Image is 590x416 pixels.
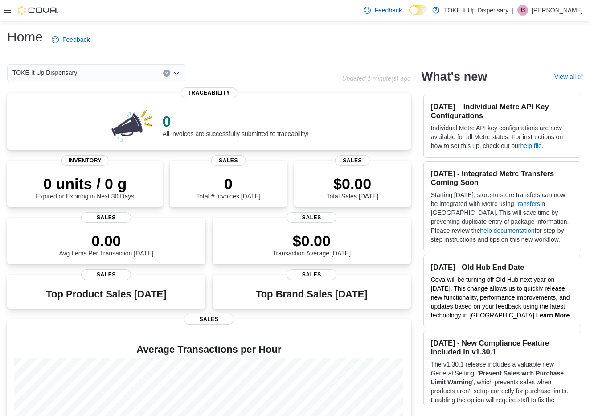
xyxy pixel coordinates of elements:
input: Dark Mode [409,5,428,15]
h1: Home [7,28,43,46]
a: Transfers [514,200,540,207]
a: Learn More [536,312,570,319]
p: 0 [196,175,260,193]
img: Cova [18,6,58,15]
p: TOKE It Up Dispensary [444,5,508,16]
span: Sales [184,314,234,325]
p: | [512,5,514,16]
div: Total Sales [DATE] [326,175,378,200]
button: Clear input [163,70,170,77]
div: Transaction Average [DATE] [272,232,351,257]
p: 0 [163,112,309,130]
button: Open list of options [173,70,180,77]
h3: [DATE] - Old Hub End Date [431,263,574,272]
span: JS [520,5,526,16]
p: 0.00 [59,232,153,250]
a: Feedback [360,1,405,19]
span: Inventory [61,155,109,166]
img: 0 [109,107,156,143]
p: $0.00 [326,175,378,193]
h3: [DATE] – Individual Metrc API Key Configurations [431,102,574,120]
h3: Top Brand Sales [DATE] [256,289,368,300]
a: View allExternal link [554,73,583,80]
span: Sales [287,269,336,280]
div: Jeremy Sawicki [517,5,528,16]
p: 0 units / 0 g [36,175,134,193]
span: Sales [81,212,131,223]
div: Total # Invoices [DATE] [196,175,260,200]
span: Sales [211,155,246,166]
strong: Prevent Sales with Purchase Limit Warning [431,370,564,386]
a: help documentation [480,227,534,234]
p: Updated 1 minute(s) ago [342,75,411,82]
h3: Top Product Sales [DATE] [46,289,166,300]
a: help file [520,142,542,149]
span: Cova will be turning off Old Hub next year on [DATE]. This change allows us to quickly release ne... [431,276,570,319]
span: TOKE It Up Dispensary [12,67,77,78]
h3: [DATE] - Integrated Metrc Transfers Coming Soon [431,169,574,187]
p: $0.00 [272,232,351,250]
h4: Average Transactions per Hour [14,344,404,355]
span: Sales [287,212,336,223]
div: Avg Items Per Transaction [DATE] [59,232,153,257]
span: Feedback [374,6,402,15]
p: Individual Metrc API key configurations are now available for all Metrc states. For instructions ... [431,124,574,150]
h3: [DATE] - New Compliance Feature Included in v1.30.1 [431,338,574,356]
div: All invoices are successfully submitted to traceability! [163,112,309,137]
h2: What's new [422,70,487,84]
div: Expired or Expiring in Next 30 Days [36,175,134,200]
span: Sales [335,155,370,166]
p: [PERSON_NAME] [532,5,583,16]
span: Feedback [62,35,90,44]
span: Traceability [180,87,237,98]
svg: External link [578,74,583,80]
a: Feedback [48,31,93,49]
p: Starting [DATE], store-to-store transfers can now be integrated with Metrc using in [GEOGRAPHIC_D... [431,190,574,244]
span: Sales [81,269,131,280]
